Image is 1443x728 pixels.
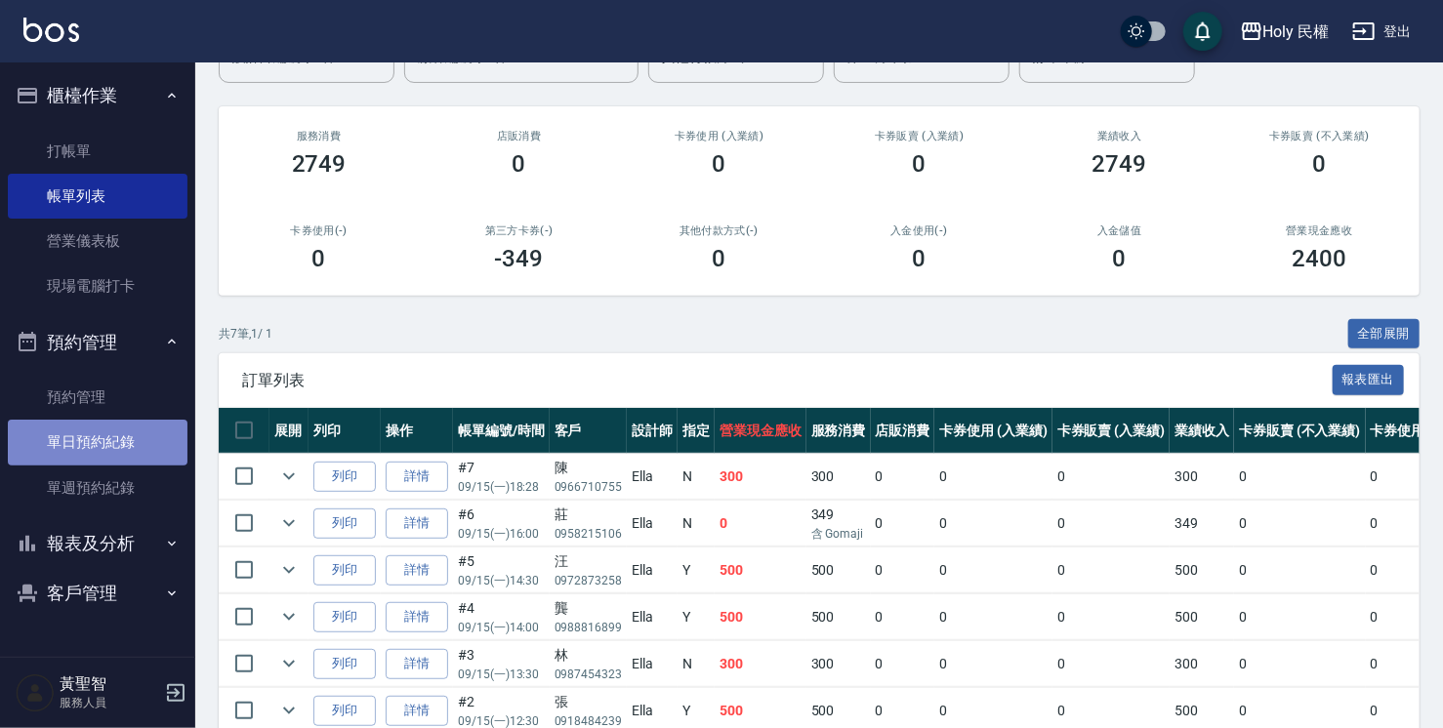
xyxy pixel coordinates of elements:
[934,501,1052,546] td: 0
[678,641,715,687] td: N
[1170,594,1234,640] td: 500
[458,478,545,496] p: 09/15 (一) 18:28
[242,224,395,237] h2: 卡券使用(-)
[458,572,545,589] p: 09/15 (一) 14:30
[871,594,935,640] td: 0
[555,645,623,666] div: 林
[1052,547,1171,593] td: 0
[453,594,550,640] td: #4
[642,130,796,142] h2: 卡券使用 (入業績)
[627,641,678,687] td: Ella
[1183,12,1222,51] button: save
[806,547,871,593] td: 500
[274,555,304,585] button: expand row
[913,245,927,272] h3: 0
[715,641,806,687] td: 300
[806,501,871,546] td: 349
[1052,501,1171,546] td: 0
[1113,245,1127,272] h3: 0
[713,245,726,272] h3: 0
[8,263,187,308] a: 現場電腦打卡
[1052,594,1171,640] td: 0
[806,454,871,500] td: 300
[1170,547,1234,593] td: 500
[386,462,448,492] a: 詳情
[442,130,596,142] h2: 店販消費
[274,649,304,678] button: expand row
[60,674,159,694] h5: 黃聖智
[386,696,448,726] a: 詳情
[1333,365,1405,395] button: 報表匯出
[1333,370,1405,388] a: 報表匯出
[934,408,1052,454] th: 卡券使用 (入業績)
[386,555,448,586] a: 詳情
[313,602,376,632] button: 列印
[8,568,187,619] button: 客戶管理
[871,408,935,454] th: 店販消費
[627,501,678,546] td: Ella
[386,649,448,679] a: 詳情
[495,245,544,272] h3: -349
[715,408,806,454] th: 營業現金應收
[269,408,309,454] th: 展開
[1052,408,1171,454] th: 卡券販賣 (入業績)
[555,525,623,543] p: 0958215106
[313,555,376,586] button: 列印
[1348,319,1421,349] button: 全部展開
[274,696,304,725] button: expand row
[1293,245,1347,272] h3: 2400
[555,505,623,525] div: 莊
[453,547,550,593] td: #5
[811,525,866,543] p: 含 Gomaji
[871,454,935,500] td: 0
[292,150,347,178] h3: 2749
[1052,454,1171,500] td: 0
[642,224,796,237] h2: 其他付款方式(-)
[678,408,715,454] th: 指定
[274,508,304,538] button: expand row
[8,174,187,219] a: 帳單列表
[806,594,871,640] td: 500
[555,598,623,619] div: 龔
[555,572,623,589] p: 0972873258
[627,408,678,454] th: 設計師
[16,673,55,712] img: Person
[8,375,187,420] a: 預約管理
[1234,594,1365,640] td: 0
[274,462,304,491] button: expand row
[1043,224,1196,237] h2: 入金儲值
[219,325,272,343] p: 共 7 筆, 1 / 1
[8,518,187,569] button: 報表及分析
[715,501,806,546] td: 0
[715,454,806,500] td: 300
[8,465,187,510] a: 單週預約紀錄
[381,408,453,454] th: 操作
[806,408,871,454] th: 服務消費
[934,547,1052,593] td: 0
[386,508,448,539] a: 詳情
[242,371,1333,390] span: 訂單列表
[1263,20,1330,44] div: Holy 民權
[627,594,678,640] td: Ella
[386,602,448,632] a: 詳情
[1234,408,1365,454] th: 卡券販賣 (不入業績)
[555,666,623,683] p: 0987454323
[871,501,935,546] td: 0
[871,641,935,687] td: 0
[8,129,187,174] a: 打帳單
[453,641,550,687] td: #3
[715,547,806,593] td: 500
[442,224,596,237] h2: 第三方卡券(-)
[1234,641,1365,687] td: 0
[309,408,381,454] th: 列印
[1234,501,1365,546] td: 0
[1232,12,1338,52] button: Holy 民權
[713,150,726,178] h3: 0
[934,641,1052,687] td: 0
[913,150,927,178] h3: 0
[678,501,715,546] td: N
[934,454,1052,500] td: 0
[453,454,550,500] td: #7
[458,619,545,636] p: 09/15 (一) 14:00
[274,602,304,631] button: expand row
